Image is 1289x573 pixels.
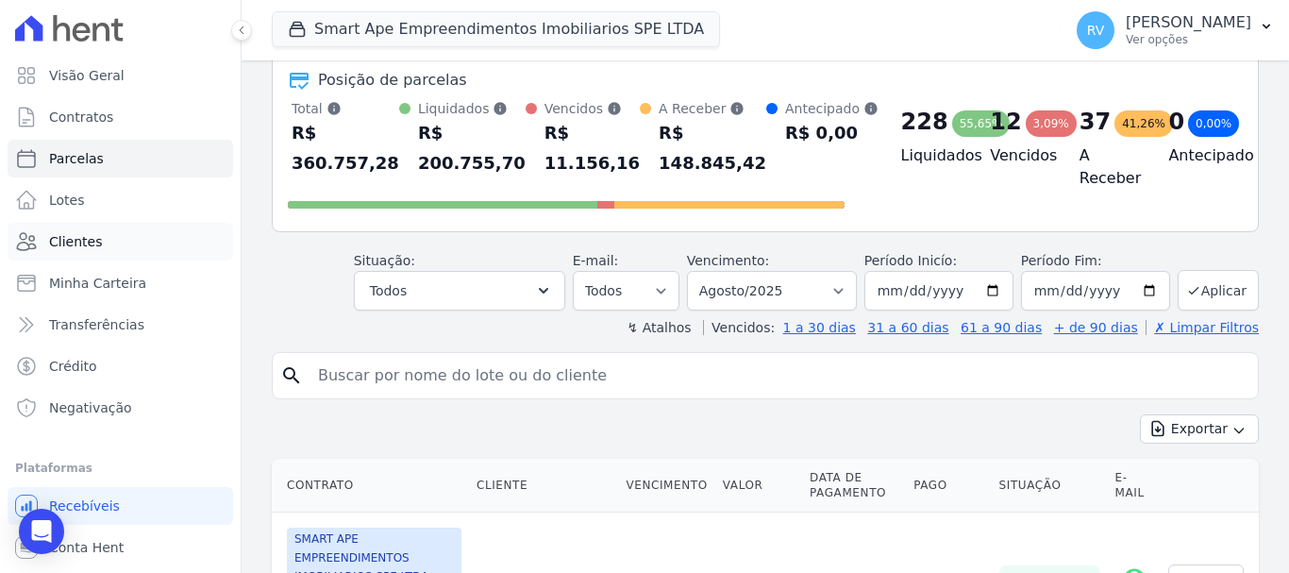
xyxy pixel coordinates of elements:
span: Negativação [49,398,132,417]
a: Transferências [8,306,233,344]
th: E-mail [1108,459,1162,513]
span: Clientes [49,232,102,251]
div: 228 [901,107,948,137]
div: Open Intercom Messenger [19,509,64,554]
th: Pago [906,459,991,513]
span: Contratos [49,108,113,126]
a: ✗ Limpar Filtros [1146,320,1259,335]
a: 31 a 60 dias [867,320,948,335]
a: Contratos [8,98,233,136]
th: Situação [992,459,1108,513]
p: Ver opções [1126,32,1251,47]
label: Vencimento: [687,253,769,268]
div: Liquidados [418,99,526,118]
div: Posição de parcelas [318,69,467,92]
a: Clientes [8,223,233,261]
span: Recebíveis [49,497,120,515]
a: Conta Hent [8,529,233,566]
button: RV [PERSON_NAME] Ver opções [1062,4,1289,57]
span: Parcelas [49,149,104,168]
span: Transferências [49,315,144,334]
h4: Liquidados [901,144,961,167]
label: Situação: [354,253,415,268]
div: R$ 360.757,28 [292,118,399,178]
button: Aplicar [1178,270,1259,311]
span: Conta Hent [49,538,124,557]
i: search [280,364,303,387]
button: Exportar [1140,414,1259,444]
h4: A Receber [1080,144,1139,190]
a: Visão Geral [8,57,233,94]
a: Lotes [8,181,233,219]
a: Recebíveis [8,487,233,525]
label: Vencidos: [703,320,775,335]
label: Período Inicío: [864,253,957,268]
span: Todos [370,279,407,302]
div: A Receber [659,99,766,118]
input: Buscar por nome do lote ou do cliente [307,357,1250,395]
div: Antecipado [785,99,879,118]
div: R$ 0,00 [785,118,879,148]
a: Parcelas [8,140,233,177]
div: Vencidos [544,99,640,118]
span: Lotes [49,191,85,210]
label: E-mail: [573,253,619,268]
div: R$ 148.845,42 [659,118,766,178]
span: RV [1087,24,1105,37]
div: 12 [990,107,1021,137]
p: [PERSON_NAME] [1126,13,1251,32]
a: 61 a 90 dias [961,320,1042,335]
a: + de 90 dias [1054,320,1138,335]
div: 37 [1080,107,1111,137]
th: Valor [715,459,802,513]
div: R$ 11.156,16 [544,118,640,178]
label: ↯ Atalhos [627,320,691,335]
span: Minha Carteira [49,274,146,293]
a: Crédito [8,347,233,385]
div: R$ 200.755,70 [418,118,526,178]
th: Vencimento [618,459,714,513]
div: 41,26% [1114,110,1173,137]
span: Visão Geral [49,66,125,85]
div: 0 [1168,107,1184,137]
a: 1 a 30 dias [783,320,856,335]
th: Cliente [469,459,618,513]
div: 0,00% [1188,110,1239,137]
label: Período Fim: [1021,251,1170,271]
h4: Vencidos [990,144,1049,167]
a: Negativação [8,389,233,427]
th: Data de Pagamento [802,459,906,513]
div: Total [292,99,399,118]
a: Minha Carteira [8,264,233,302]
button: Smart Ape Empreendimentos Imobiliarios SPE LTDA [272,11,720,47]
div: Plataformas [15,457,226,480]
div: 55,65% [952,110,1011,137]
th: Contrato [272,459,469,513]
h4: Antecipado [1168,144,1228,167]
span: Crédito [49,357,97,376]
div: 3,09% [1026,110,1077,137]
button: Todos [354,271,565,311]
